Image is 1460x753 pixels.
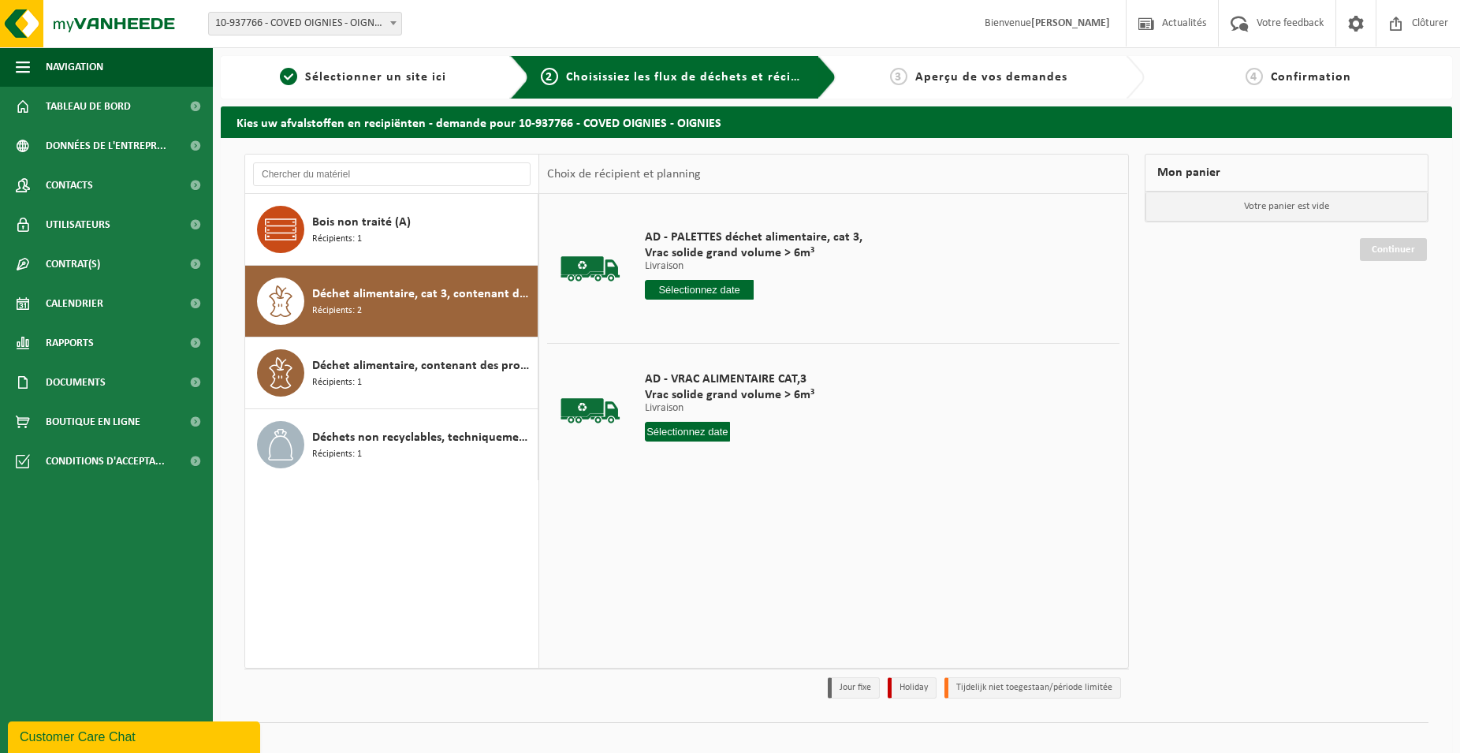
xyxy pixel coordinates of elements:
[944,677,1121,699] li: Tijdelijk niet toegestaan/période limitée
[915,71,1067,84] span: Aperçu de vos demandes
[280,68,297,85] span: 1
[46,205,110,244] span: Utilisateurs
[245,337,538,409] button: Déchet alimentaire, contenant des produits d'origine animale, non emballé, catégorie 3 Récipients: 1
[645,403,814,414] p: Livraison
[312,356,534,375] span: Déchet alimentaire, contenant des produits d'origine animale, non emballé, catégorie 3
[312,285,534,304] span: Déchet alimentaire, cat 3, contenant des produits d'origine animale, emballage synthétique
[645,387,814,403] span: Vrac solide grand volume > 6m³
[312,304,362,319] span: Récipients: 2
[312,428,534,447] span: Déchets non recyclables, techniquement non combustibles (combustibles)
[312,232,362,247] span: Récipients: 1
[8,718,263,753] iframe: chat widget
[890,68,907,85] span: 3
[46,47,103,87] span: Navigation
[46,442,165,481] span: Conditions d'accepta...
[1271,71,1351,84] span: Confirmation
[245,266,538,337] button: Déchet alimentaire, cat 3, contenant des produits d'origine animale, emballage synthétique Récipi...
[245,194,538,266] button: Bois non traité (A) Récipients: 1
[312,375,362,390] span: Récipients: 1
[305,71,446,84] span: Sélectionner un site ici
[828,677,880,699] li: Jour fixe
[1031,17,1110,29] strong: [PERSON_NAME]
[46,363,106,402] span: Documents
[645,261,862,272] p: Livraison
[46,402,140,442] span: Boutique en ligne
[312,447,362,462] span: Récipients: 1
[46,323,94,363] span: Rapports
[645,229,862,245] span: AD - PALETTES déchet alimentaire, cat 3,
[46,126,166,166] span: Données de l'entrepr...
[645,245,862,261] span: Vrac solide grand volume > 6m³
[46,166,93,205] span: Contacts
[645,422,730,442] input: Sélectionnez date
[541,68,558,85] span: 2
[888,677,937,699] li: Holiday
[46,87,131,126] span: Tableau de bord
[1145,192,1428,222] p: Votre panier est vide
[1360,238,1427,261] a: Continuer
[253,162,531,186] input: Chercher du matériel
[645,371,814,387] span: AD - VRAC ALIMENTAIRE CAT,3
[221,106,1452,137] h2: Kies uw afvalstoffen en recipiënten - demande pour 10-937766 - COVED OIGNIES - OIGNIES
[208,12,402,35] span: 10-937766 - COVED OIGNIES - OIGNIES
[1145,154,1429,192] div: Mon panier
[245,409,538,480] button: Déchets non recyclables, techniquement non combustibles (combustibles) Récipients: 1
[229,68,497,87] a: 1Sélectionner un site ici
[539,155,709,194] div: Choix de récipient et planning
[1246,68,1263,85] span: 4
[645,280,754,300] input: Sélectionnez date
[566,71,829,84] span: Choisissiez les flux de déchets et récipients
[46,284,103,323] span: Calendrier
[312,213,411,232] span: Bois non traité (A)
[46,244,100,284] span: Contrat(s)
[209,13,401,35] span: 10-937766 - COVED OIGNIES - OIGNIES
